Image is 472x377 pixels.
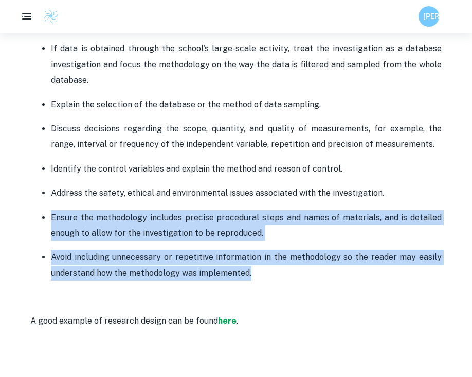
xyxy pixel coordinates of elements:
a: Clastify logo [37,9,59,24]
span: . [237,316,238,326]
p: If data is obtained through the school's large-scale activity, treat the investigation as a datab... [51,41,442,88]
span: A good example of research design can be found [30,316,218,326]
p: Address the safety, ethical and environmental issues associated with the investigation. [51,185,442,201]
h6: [PERSON_NAME] [423,11,435,22]
img: Clastify logo [43,9,59,24]
p: Avoid including unnecessary or repetitive information in the methodology so the reader may easily... [51,250,442,281]
button: [PERSON_NAME] [419,6,439,27]
p: Discuss decisions regarding the scope, quantity, and quality of measurements, for example, the ra... [51,121,442,153]
p: Identify the control variables and explain the method and reason of control. [51,161,442,177]
p: Explain the selection of the database or the method of data sampling. [51,97,442,112]
p: Ensure the methodology includes precise procedural steps and names of materials, and is detailed ... [51,210,442,241]
a: here [218,316,237,326]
